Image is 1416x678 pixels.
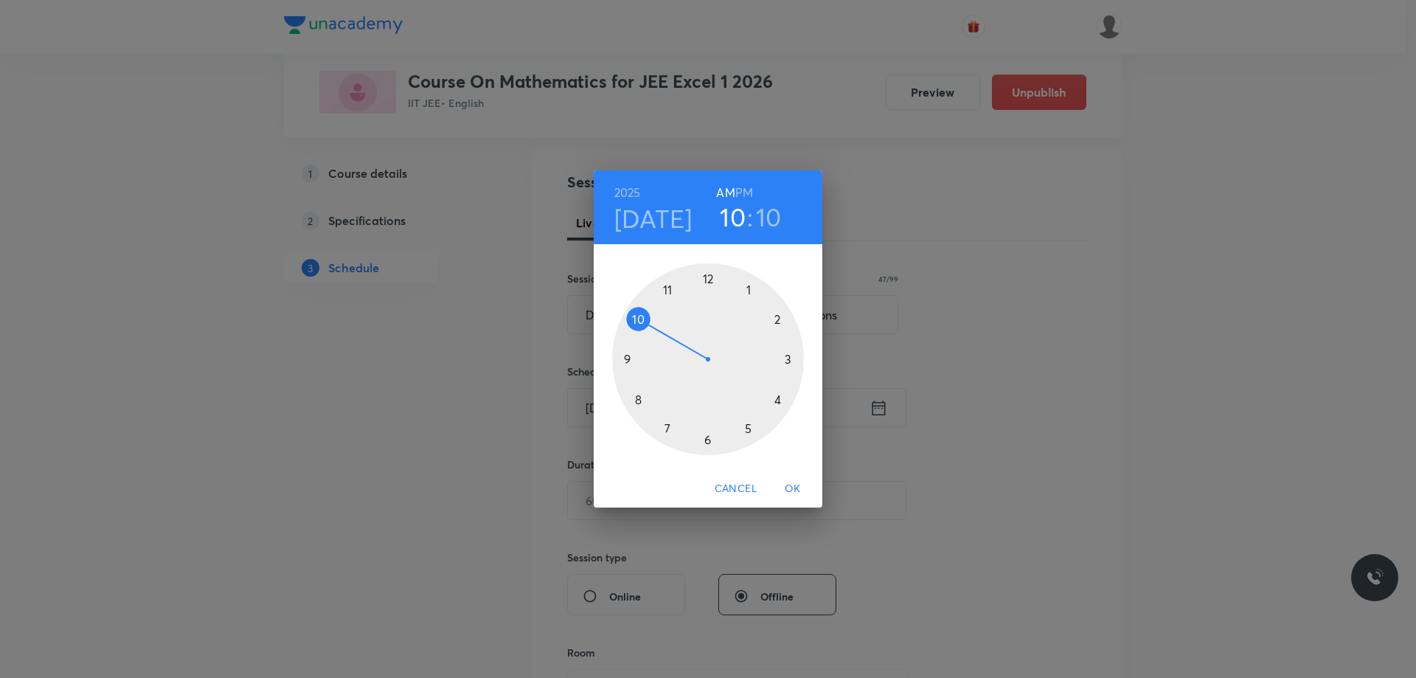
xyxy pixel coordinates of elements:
[747,201,753,232] h3: :
[715,480,757,498] span: Cancel
[716,182,735,203] button: AM
[614,182,641,203] button: 2025
[769,475,816,502] button: OK
[756,201,782,232] button: 10
[614,203,693,234] button: [DATE]
[735,182,753,203] button: PM
[775,480,811,498] span: OK
[720,201,746,232] button: 10
[709,475,763,502] button: Cancel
